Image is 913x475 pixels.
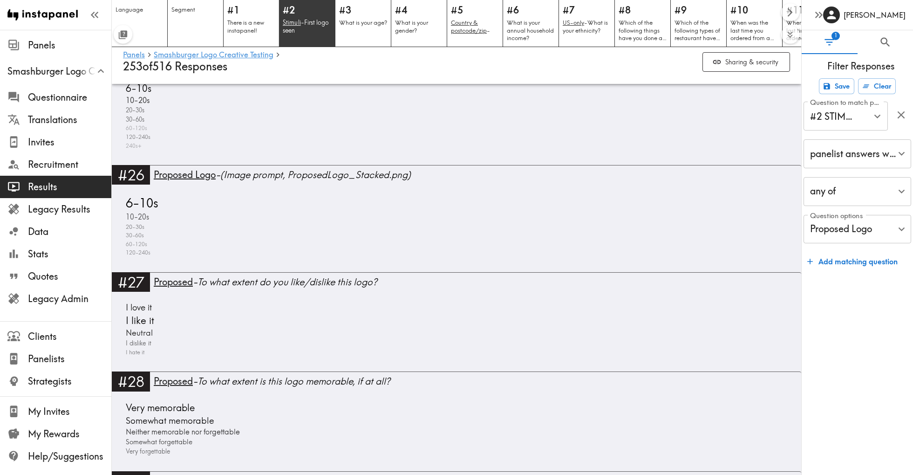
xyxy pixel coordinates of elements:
span: 60-120s [123,240,147,249]
p: - [451,19,499,34]
span: Proposed [154,276,193,288]
div: #28 [112,372,150,391]
span: I love it [123,302,152,314]
span: Neither memorable nor forgettable [123,427,240,437]
button: Clear all filters [858,78,896,94]
h5: #1 [227,4,275,17]
button: Save filters [819,78,854,94]
button: Filter Responses [802,30,858,54]
span: Help/Suggestions [28,450,111,463]
button: Scroll right [781,3,799,21]
div: Proposed Logo [804,215,911,244]
span: 20-30s [123,106,144,115]
span: I dislike it [123,339,151,348]
span: 120-240s [123,133,150,142]
p: Which of the following types of restaurant have you ordered from in the last 6 months? Please rea... [675,19,722,42]
label: Question to match panelists on [810,97,883,108]
div: any of [804,177,911,206]
button: Toggle between responses and questions [114,25,132,44]
p: When was the last time you ordered from a quick service restaurant (fast food restaurants with co... [730,19,778,42]
a: #27Proposed-To what extent do you like/dislike this logo? [112,272,801,298]
span: Proposed Logo [154,169,216,180]
button: Open [870,109,885,124]
label: Question options [810,211,863,221]
p: First logo seen [283,19,332,34]
span: 516 Responses [152,60,227,73]
span: Filter Responses [809,60,913,73]
a: #26Proposed Logo-(Image prompt, ProposedLogo_Stacked.png) [112,165,801,191]
h5: #8 [619,4,667,17]
span: My Invites [28,405,111,418]
span: My Rewards [28,427,111,441]
button: Sharing & security [702,52,790,72]
span: 10-20s [123,212,149,222]
div: - (Image prompt, ProposedLogo_Stacked.png) [154,168,801,181]
h5: #10 [730,4,778,17]
span: 30-60s [123,115,144,124]
span: Somewhat forgettable [123,437,192,447]
a: #28Proposed-To what extent is this logo memorable, if at all? [112,372,801,397]
h5: #2 [283,3,332,17]
span: 120-240s [123,248,150,257]
span: Proposed [154,375,193,387]
h5: #5 [451,4,499,17]
span: Panelists [28,352,111,365]
h5: #7 [563,4,611,17]
h6: [PERSON_NAME] [844,10,906,20]
u: Country & postcode/zip [451,19,487,34]
h5: #9 [675,4,722,17]
span: Neutral [123,327,153,339]
a: Smashburger Logo Creative Testing [154,51,273,60]
u: Stimuli [283,19,301,26]
div: #27 [112,272,150,292]
span: of [123,60,152,73]
span: 20-30s [123,222,144,231]
span: 1 [831,32,840,40]
p: Segment [171,6,219,14]
h5: #3 [339,4,387,17]
span: Panels [28,39,111,52]
p: There is a new instapanel! [227,19,275,34]
span: Very forgettable [123,447,170,456]
u: US-only [563,19,584,26]
span: Very memorable [123,401,195,414]
span: Strategists [28,375,111,388]
button: Add matching question [804,252,901,271]
a: Panels [123,51,145,60]
span: Results [28,180,111,193]
span: I hate it [123,348,144,357]
span: Data [28,225,111,238]
span: Smashburger Logo Creative Testing [7,65,111,78]
p: What is your age? [339,19,387,27]
span: 6-10s [123,194,158,212]
span: Search [879,36,892,48]
span: 30-60s [123,231,144,240]
div: - To what extent is this logo memorable, if at all? [154,375,801,388]
p: What is your gender? [395,19,443,34]
span: Quotes [28,270,111,283]
span: Somewhat memorable [123,414,214,427]
span: I like it [123,314,154,327]
span: 6-10s [123,82,151,95]
div: #26 [112,165,150,185]
span: Questionnaire [28,91,111,104]
span: Recruitment [28,158,111,171]
p: What is your annual household income? [507,19,555,42]
button: Expand to show all items [781,26,799,44]
span: 60-120s [123,124,147,132]
div: panelist answers with [804,139,911,168]
span: 240s+ [123,142,142,150]
p: What is your ethnicity? [563,19,611,34]
span: Clients [28,330,111,343]
span: Invites [28,136,111,149]
h5: #4 [395,4,443,17]
span: Stats [28,248,111,261]
span: 253 [123,60,143,73]
span: Legacy Results [28,203,111,216]
span: Legacy Admin [28,292,111,305]
p: Language [116,6,164,14]
span: Translations [28,113,111,126]
span: 10-20s [123,95,150,106]
h5: #6 [507,4,555,17]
